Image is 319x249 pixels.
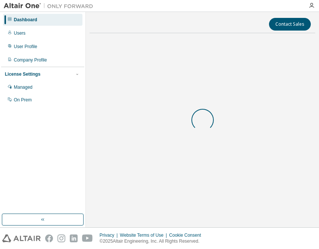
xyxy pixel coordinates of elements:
[14,97,32,103] div: On Prem
[100,238,206,245] p: © 2025 Altair Engineering, Inc. All Rights Reserved.
[14,30,25,36] div: Users
[120,232,169,238] div: Website Terms of Use
[70,234,78,242] img: linkedin.svg
[5,71,40,77] div: License Settings
[14,84,32,90] div: Managed
[169,232,205,238] div: Cookie Consent
[2,234,41,242] img: altair_logo.svg
[269,18,311,31] button: Contact Sales
[57,234,65,242] img: instagram.svg
[45,234,53,242] img: facebook.svg
[82,234,93,242] img: youtube.svg
[100,232,120,238] div: Privacy
[14,57,47,63] div: Company Profile
[4,2,97,10] img: Altair One
[14,17,37,23] div: Dashboard
[14,44,37,50] div: User Profile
